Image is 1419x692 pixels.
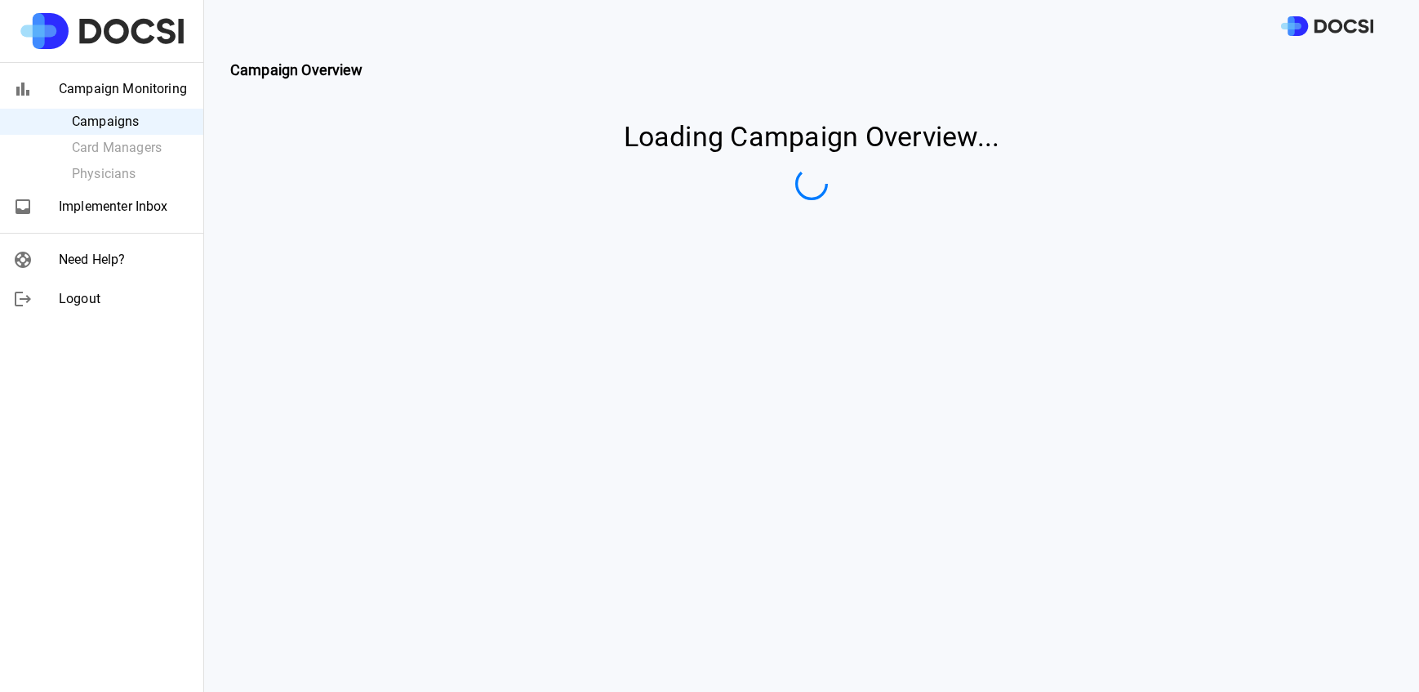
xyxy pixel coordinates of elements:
[59,250,190,270] span: Need Help?
[59,289,190,309] span: Logout
[72,112,190,132] span: Campaigns
[59,79,190,99] span: Campaign Monitoring
[624,120,1000,154] h4: Loading Campaign Overview...
[59,197,190,217] span: Implementer Inbox
[230,61,363,78] strong: Campaign Overview
[1281,16,1373,37] img: DOCSI Logo
[20,13,184,49] img: Site Logo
